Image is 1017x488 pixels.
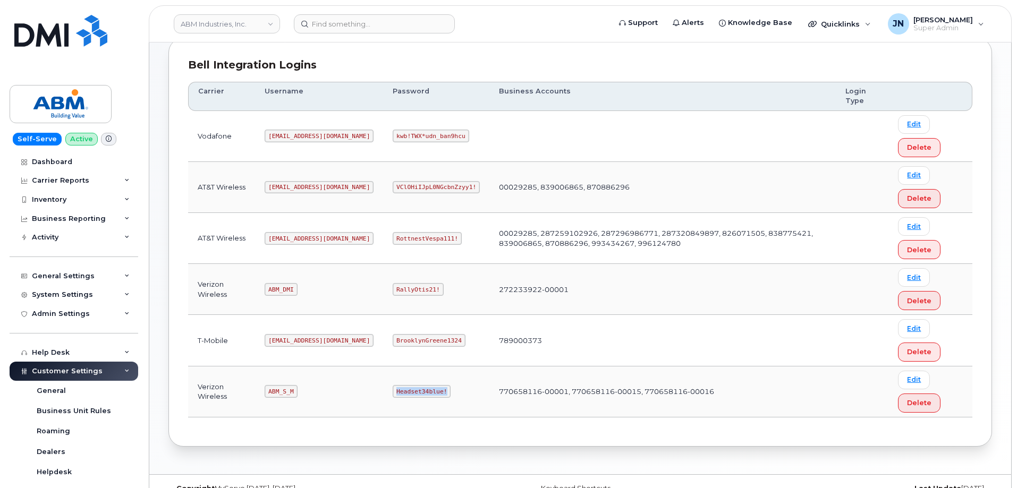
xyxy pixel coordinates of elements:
[188,315,255,366] td: T-Mobile
[898,291,940,310] button: Delete
[907,296,931,306] span: Delete
[893,18,904,30] span: JN
[188,213,255,264] td: AT&T Wireless
[188,162,255,213] td: AT&T Wireless
[898,343,940,362] button: Delete
[188,82,255,111] th: Carrier
[898,371,930,389] a: Edit
[265,283,297,296] code: ABM_DMI
[711,12,800,33] a: Knowledge Base
[489,162,836,213] td: 00029285, 839006865, 870886296
[907,398,931,408] span: Delete
[393,232,462,245] code: RottnestVespa111!
[393,130,469,142] code: kwb!TWX*udn_ban9hcu
[898,268,930,287] a: Edit
[907,347,931,357] span: Delete
[188,264,255,315] td: Verizon Wireless
[628,18,658,28] span: Support
[489,213,836,264] td: 00029285, 287259102926, 287296986771, 287320849897, 826071505, 838775421, 839006865, 870886296, 9...
[665,12,711,33] a: Alerts
[898,240,940,259] button: Delete
[898,138,940,157] button: Delete
[907,142,931,152] span: Delete
[188,111,255,162] td: Vodafone
[265,232,374,245] code: [EMAIL_ADDRESS][DOMAIN_NAME]
[188,366,255,417] td: Verizon Wireless
[898,189,940,208] button: Delete
[898,115,930,134] a: Edit
[489,366,836,417] td: 770658116-00001, 770658116-00015, 770658116-00016
[489,82,836,111] th: Business Accounts
[907,245,931,255] span: Delete
[836,82,888,111] th: Login Type
[898,319,930,338] a: Edit
[393,283,443,296] code: RallyOtis21!
[898,393,940,413] button: Delete
[265,385,297,398] code: ABM_S_M
[393,181,480,194] code: VClOHiIJpL0NGcbnZzyy1!
[913,15,973,24] span: [PERSON_NAME]
[821,20,860,28] span: Quicklinks
[898,166,930,185] a: Edit
[801,13,878,35] div: Quicklinks
[489,264,836,315] td: 272233922-00001
[898,217,930,236] a: Edit
[612,12,665,33] a: Support
[265,181,374,194] code: [EMAIL_ADDRESS][DOMAIN_NAME]
[383,82,489,111] th: Password
[174,14,280,33] a: ABM Industries, Inc.
[265,334,374,347] code: [EMAIL_ADDRESS][DOMAIN_NAME]
[907,193,931,203] span: Delete
[255,82,383,111] th: Username
[728,18,792,28] span: Knowledge Base
[188,57,972,73] div: Bell Integration Logins
[682,18,704,28] span: Alerts
[913,24,973,32] span: Super Admin
[393,385,451,398] code: Headset34blue!
[880,13,991,35] div: Joe Nguyen Jr.
[294,14,455,33] input: Find something...
[265,130,374,142] code: [EMAIL_ADDRESS][DOMAIN_NAME]
[393,334,465,347] code: BrooklynGreene1324
[489,315,836,366] td: 789000373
